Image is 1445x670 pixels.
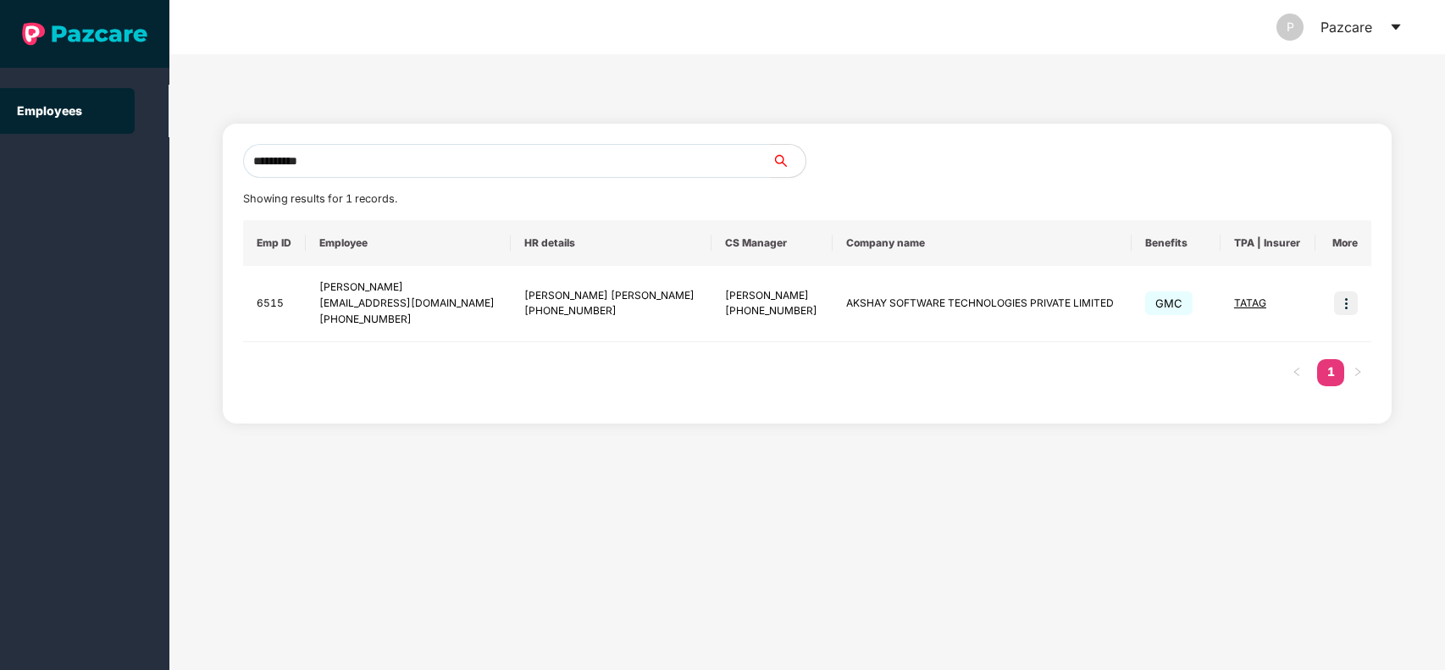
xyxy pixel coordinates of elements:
[833,220,1132,266] th: Company name
[319,280,498,296] div: [PERSON_NAME]
[1221,220,1315,266] th: TPA | Insurer
[1317,359,1344,386] li: 1
[1283,359,1310,386] button: left
[1389,20,1403,34] span: caret-down
[1334,291,1358,315] img: icon
[243,220,306,266] th: Emp ID
[711,220,833,266] th: CS Manager
[511,220,711,266] th: HR details
[319,296,498,312] div: [EMAIL_ADDRESS][DOMAIN_NAME]
[771,154,806,168] span: search
[1317,359,1344,385] a: 1
[1283,359,1310,386] li: Previous Page
[1132,220,1221,266] th: Benefits
[524,303,698,319] div: [PHONE_NUMBER]
[1234,296,1266,309] span: TATAG
[319,312,498,328] div: [PHONE_NUMBER]
[1315,220,1372,266] th: More
[524,288,698,304] div: [PERSON_NAME] [PERSON_NAME]
[1344,359,1371,386] button: right
[833,266,1132,342] td: AKSHAY SOFTWARE TECHNOLOGIES PRIVATE LIMITED
[725,288,819,304] div: [PERSON_NAME]
[1353,367,1363,377] span: right
[243,192,397,205] span: Showing results for 1 records.
[17,103,82,118] a: Employees
[771,144,806,178] button: search
[1292,367,1302,377] span: left
[725,303,819,319] div: [PHONE_NUMBER]
[1145,291,1193,315] span: GMC
[1344,359,1371,386] li: Next Page
[306,220,512,266] th: Employee
[1287,14,1294,41] span: P
[243,266,306,342] td: 6515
